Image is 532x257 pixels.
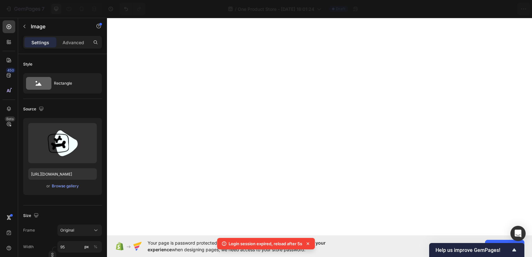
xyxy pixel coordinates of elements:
[31,39,49,46] p: Settings
[92,243,99,251] button: px
[46,182,50,190] span: or
[495,6,511,12] div: Publish
[60,227,74,233] span: Original
[472,6,482,12] span: Save
[6,68,15,73] div: 450
[238,6,314,12] span: One Product Store - [DATE] 18:01:24
[229,240,302,247] p: Login session expired, reload after 5s
[51,183,79,189] button: Browse gallery
[83,243,90,251] button: %
[31,23,85,30] p: Image
[23,212,40,220] div: Size
[84,244,89,250] div: px
[63,39,84,46] p: Advanced
[23,227,35,233] label: Frame
[485,240,524,253] button: Allow access
[235,6,236,12] span: /
[148,240,350,253] span: Your page is password protected. To when designing pages, we need access to your store password.
[42,5,44,13] p: 7
[436,247,510,253] span: Help us improve GemPages!
[336,6,345,12] span: Draft
[57,241,102,253] input: px%
[28,168,97,180] input: https://example.com/image.jpg
[52,183,79,189] div: Browse gallery
[48,130,78,156] img: preview-image
[23,61,32,67] div: Style
[23,244,34,250] label: Width
[94,244,97,250] div: %
[120,3,145,15] div: Undo/Redo
[5,116,15,122] div: Beta
[490,3,516,15] button: Publish
[466,3,487,15] button: Save
[54,76,93,91] div: Rectangle
[23,105,45,114] div: Source
[436,246,518,254] button: Show survey - Help us improve GemPages!
[3,3,47,15] button: 7
[57,225,102,236] button: Original
[510,226,526,241] div: Open Intercom Messenger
